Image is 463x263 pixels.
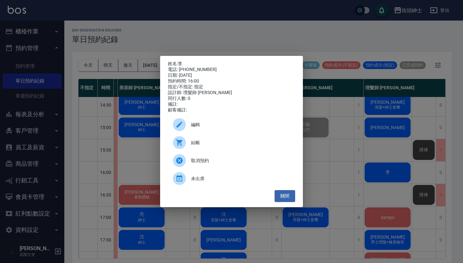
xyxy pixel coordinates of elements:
span: 未出席 [191,175,290,182]
div: 電話: [PHONE_NUMBER] [168,67,295,73]
button: 關閉 [275,190,295,202]
div: 同行人數: 0 [168,96,295,101]
div: 顧客備註: [168,107,295,113]
div: 未出席 [168,170,295,188]
div: 指定/不指定: 指定 [168,84,295,90]
div: 設計師: 理髮師 [PERSON_NAME] [168,90,295,96]
div: 編輯 [168,116,295,134]
div: 預約時間: 16:00 [168,78,295,84]
span: 編輯 [191,121,290,128]
span: 結帳 [191,139,290,146]
p: 姓名: [168,61,295,67]
span: 取消預約 [191,157,290,164]
div: 取消預約 [168,152,295,170]
a: 結帳 [168,134,295,152]
div: 備註: [168,101,295,107]
div: 日期: [DATE] [168,73,295,78]
a: 李 [178,61,182,66]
